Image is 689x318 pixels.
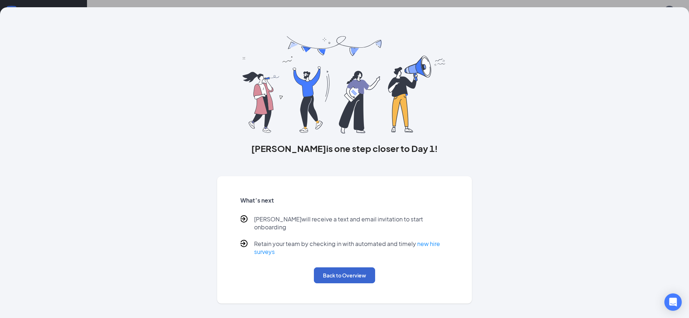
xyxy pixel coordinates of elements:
button: Back to Overview [314,267,375,283]
img: you are all set [242,36,447,133]
div: Open Intercom Messenger [664,293,682,311]
p: Retain your team by checking in with automated and timely [254,240,449,256]
h3: [PERSON_NAME] is one step closer to Day 1! [217,142,472,154]
h5: What’s next [240,196,449,204]
p: [PERSON_NAME] will receive a text and email invitation to start onboarding [254,215,449,231]
a: new hire surveys [254,240,440,255]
